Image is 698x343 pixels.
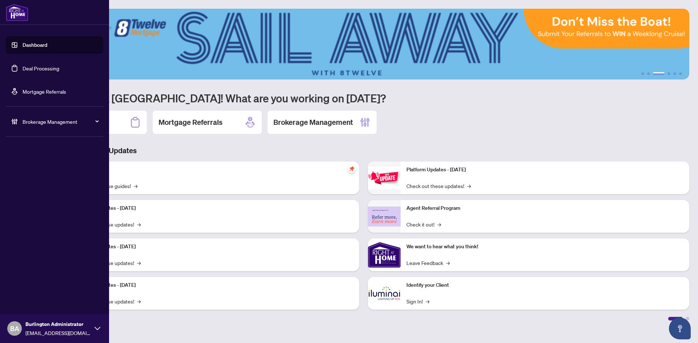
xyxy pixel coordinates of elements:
[641,72,644,75] button: 1
[25,329,91,337] span: [EMAIL_ADDRESS][DOMAIN_NAME]
[348,164,356,173] span: pushpin
[25,320,91,328] span: Burlington Administrator
[406,182,471,190] a: Check out these updates!→
[6,4,28,21] img: logo
[426,297,429,305] span: →
[406,259,450,267] a: Leave Feedback→
[23,118,98,126] span: Brokerage Management
[273,117,353,127] h2: Brokerage Management
[406,297,429,305] a: Sign In!→
[134,182,137,190] span: →
[368,207,401,226] img: Agent Referral Program
[76,166,353,174] p: Self-Help
[23,88,66,95] a: Mortgage Referrals
[76,281,353,289] p: Platform Updates - [DATE]
[38,91,689,105] h1: Welcome back [GEOGRAPHIC_DATA]! What are you working on [DATE]?
[406,243,683,251] p: We want to hear what you think!
[653,72,665,75] button: 3
[673,72,676,75] button: 5
[368,277,401,310] img: Identify your Client
[76,243,353,251] p: Platform Updates - [DATE]
[23,65,59,72] a: Deal Processing
[446,259,450,267] span: →
[406,166,683,174] p: Platform Updates - [DATE]
[406,220,441,228] a: Check it out!→
[437,220,441,228] span: →
[368,167,401,189] img: Platform Updates - June 23, 2025
[647,72,650,75] button: 2
[137,220,141,228] span: →
[137,297,141,305] span: →
[76,204,353,212] p: Platform Updates - [DATE]
[406,281,683,289] p: Identify your Client
[23,42,47,48] a: Dashboard
[669,318,691,339] button: Open asap
[137,259,141,267] span: →
[667,72,670,75] button: 4
[368,238,401,271] img: We want to hear what you think!
[10,323,19,334] span: BA
[38,9,689,79] img: Slide 2
[406,204,683,212] p: Agent Referral Program
[679,72,682,75] button: 6
[159,117,222,127] h2: Mortgage Referrals
[467,182,471,190] span: →
[38,146,689,156] h3: Brokerage & Industry Updates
